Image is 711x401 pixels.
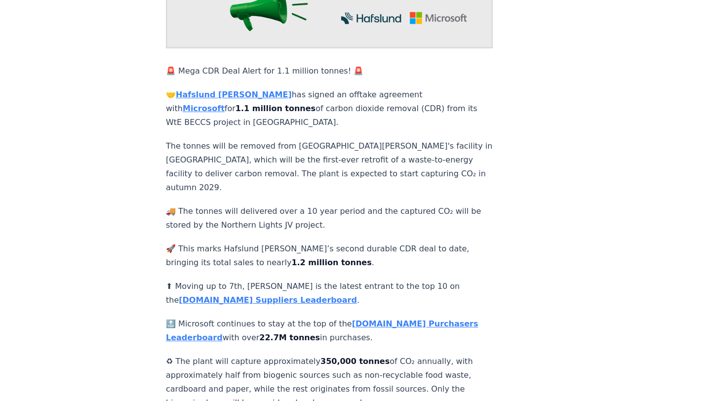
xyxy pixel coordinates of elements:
a: Hafslund [PERSON_NAME] [176,90,292,99]
strong: 22.7M tonnes [259,333,320,342]
p: 🔝 Microsoft continues to stay at the top of the with over in purchases. [166,317,493,345]
a: [DOMAIN_NAME] Suppliers Leaderboard [179,295,357,305]
p: ⬆ Moving up to 7th, [PERSON_NAME] is the latest entrant to the top 10 on the . [166,280,493,307]
strong: 1.1 million tonnes [236,104,316,113]
a: Microsoft [183,104,225,113]
strong: 350,000 tonnes [320,357,390,366]
p: 🚨 Mega CDR Deal Alert for 1.1 million tonnes! 🚨 [166,64,493,78]
p: 🤝 has signed an offtake agreement with for of carbon dioxide removal (CDR) from its WtE BECCS pro... [166,88,493,129]
strong: 1.2 million tonnes [291,258,371,267]
p: 🚀 This marks Hafslund [PERSON_NAME]’s second durable CDR deal to date, bringing its total sales t... [166,242,493,270]
p: The tonnes will be removed from [GEOGRAPHIC_DATA][PERSON_NAME]'s facility in [GEOGRAPHIC_DATA], w... [166,139,493,195]
p: 🚚 The tonnes will delivered over a 10 year period and the captured CO₂ will be stored by the Nort... [166,204,493,232]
